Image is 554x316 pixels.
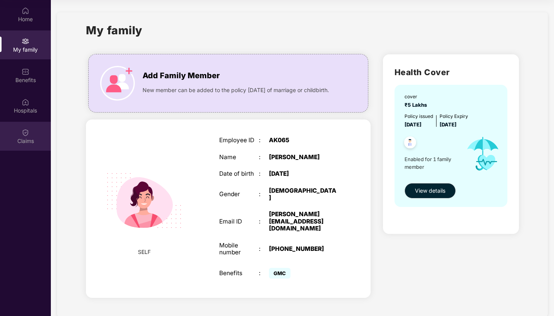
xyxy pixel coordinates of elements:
div: Benefits [219,270,259,277]
div: [PERSON_NAME] [269,154,338,161]
span: [DATE] [405,121,421,128]
div: [DATE] [269,170,338,177]
div: Name [219,154,259,161]
img: svg+xml;base64,PHN2ZyBpZD0iQ2xhaW0iIHhtbG5zPSJodHRwOi8vd3d3LnczLm9yZy8yMDAwL3N2ZyIgd2lkdGg9IjIwIi... [22,129,29,136]
span: GMC [269,268,290,279]
div: [DEMOGRAPHIC_DATA] [269,187,338,202]
div: Employee ID [219,137,259,144]
img: svg+xml;base64,PHN2ZyB4bWxucz0iaHR0cDovL3d3dy53My5vcmcvMjAwMC9zdmciIHdpZHRoPSIyMjQiIGhlaWdodD0iMT... [97,153,191,248]
img: svg+xml;base64,PHN2ZyB3aWR0aD0iMjAiIGhlaWdodD0iMjAiIHZpZXdCb3g9IjAgMCAyMCAyMCIgZmlsbD0ibm9uZSIgeG... [22,37,29,45]
div: [PERSON_NAME][EMAIL_ADDRESS][DOMAIN_NAME] [269,211,338,232]
img: svg+xml;base64,PHN2ZyBpZD0iSG9tZSIgeG1sbnM9Imh0dHA6Ly93d3cudzMub3JnLzIwMDAvc3ZnIiB3aWR0aD0iMjAiIG... [22,7,29,15]
h2: Health Cover [395,66,507,79]
img: svg+xml;base64,PHN2ZyB4bWxucz0iaHR0cDovL3d3dy53My5vcmcvMjAwMC9zdmciIHdpZHRoPSI0OC45NDMiIGhlaWdodD... [401,134,420,153]
span: Add Family Member [143,70,220,82]
span: SELF [138,248,151,256]
span: Enabled for 1 family member [405,155,460,171]
div: : [259,218,269,225]
div: : [259,270,269,277]
div: Policy Expiry [440,113,468,120]
span: [DATE] [440,121,457,128]
span: New member can be added to the policy [DATE] of marriage or childbirth. [143,86,329,94]
img: icon [100,66,135,101]
div: : [259,154,269,161]
div: [PHONE_NUMBER] [269,245,338,252]
img: svg+xml;base64,PHN2ZyBpZD0iQmVuZWZpdHMiIHhtbG5zPSJodHRwOi8vd3d3LnczLm9yZy8yMDAwL3N2ZyIgd2lkdGg9Ij... [22,68,29,76]
span: ₹5 Lakhs [405,102,430,108]
div: : [259,245,269,252]
div: Email ID [219,218,259,225]
span: View details [415,187,445,195]
h1: My family [86,22,143,39]
div: : [259,191,269,198]
div: AK065 [269,137,338,144]
div: : [259,170,269,177]
div: cover [405,93,430,101]
img: icon [460,129,506,179]
div: Policy issued [405,113,433,120]
div: Mobile number [219,242,259,256]
img: svg+xml;base64,PHN2ZyBpZD0iSG9zcGl0YWxzIiB4bWxucz0iaHR0cDovL3d3dy53My5vcmcvMjAwMC9zdmciIHdpZHRoPS... [22,98,29,106]
div: : [259,137,269,144]
button: View details [405,183,456,198]
div: Date of birth [219,170,259,177]
div: Gender [219,191,259,198]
